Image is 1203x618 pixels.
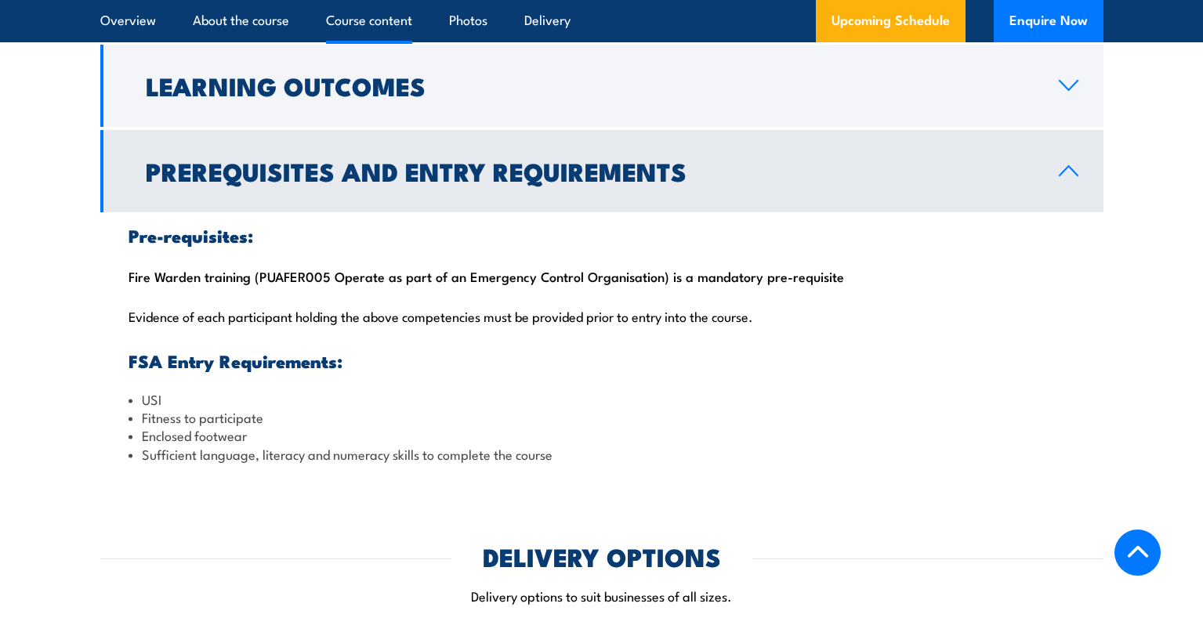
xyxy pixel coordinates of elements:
[129,308,1075,323] p: Evidence of each participant holding the above competencies must be provided prior to entry into ...
[129,390,1075,408] li: USI
[129,426,1075,444] li: Enclosed footwear
[100,212,1103,478] div: Fire Warden training (PUAFER005 Operate as part of an Emergency Control Organisation) is a mandat...
[483,545,721,567] h2: DELIVERY OPTIONS
[146,74,1034,96] h2: Learning Outcomes
[129,408,1075,426] li: Fitness to participate
[129,352,1075,370] h3: FSA Entry Requirements:
[146,160,1034,182] h2: Prerequisites and Entry Requirements
[100,45,1103,127] a: Learning Outcomes
[100,130,1103,212] a: Prerequisites and Entry Requirements
[129,445,1075,463] li: Sufficient language, literacy and numeracy skills to complete the course
[129,226,1075,244] h3: Pre-requisites:
[100,587,1103,605] p: Delivery options to suit businesses of all sizes.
